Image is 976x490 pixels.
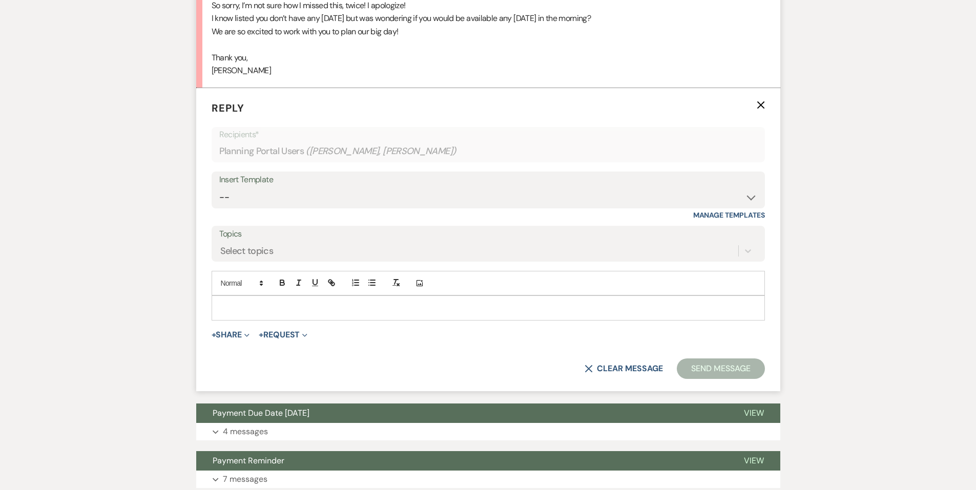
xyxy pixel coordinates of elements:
[728,451,780,471] button: View
[219,141,757,161] div: Planning Portal Users
[744,408,764,418] span: View
[196,423,780,440] button: 4 messages
[219,227,757,242] label: Topics
[693,210,765,220] a: Manage Templates
[728,403,780,423] button: View
[212,12,765,25] p: I know listed you don’t have any [DATE] but was wondering if you would be available any [DATE] in...
[585,365,662,373] button: Clear message
[213,408,309,418] span: Payment Due Date [DATE]
[223,473,267,486] p: 7 messages
[744,455,764,466] span: View
[212,51,765,65] p: Thank you,
[196,471,780,488] button: 7 messages
[213,455,284,466] span: Payment Reminder
[212,64,765,77] p: [PERSON_NAME]
[220,244,274,258] div: Select topics
[306,144,456,158] span: ( [PERSON_NAME], [PERSON_NAME] )
[259,331,307,339] button: Request
[212,331,216,339] span: +
[212,101,244,115] span: Reply
[196,403,728,423] button: Payment Due Date [DATE]
[223,425,268,438] p: 4 messages
[196,451,728,471] button: Payment Reminder
[259,331,263,339] span: +
[212,331,250,339] button: Share
[219,173,757,187] div: Insert Template
[219,128,757,141] p: Recipients*
[677,358,764,379] button: Send Message
[212,25,765,38] p: We are so excited to work with you to plan our big day!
